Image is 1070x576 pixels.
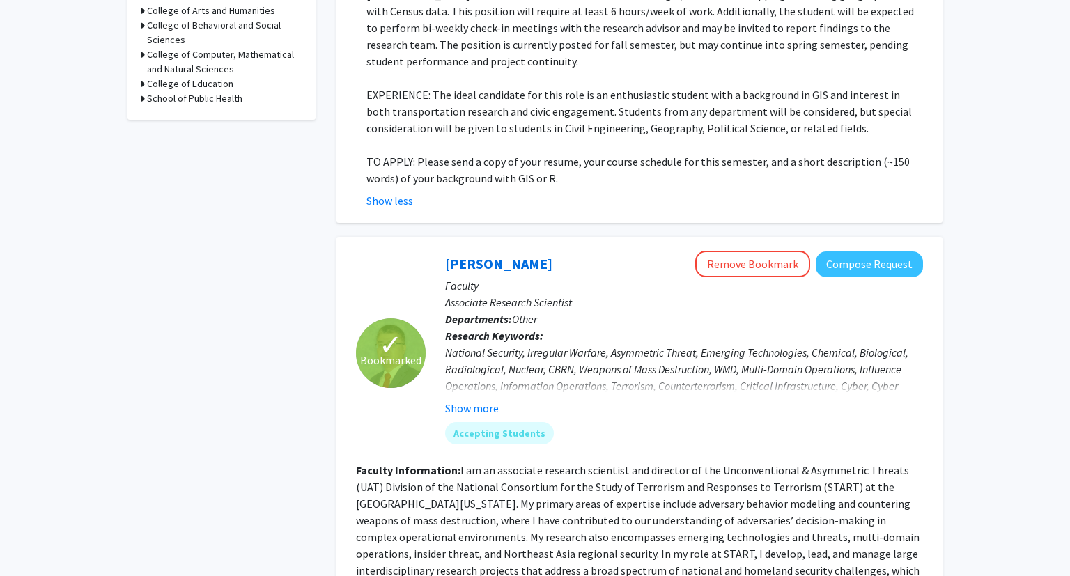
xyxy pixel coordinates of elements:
b: Research Keywords: [445,329,543,343]
mat-chip: Accepting Students [445,422,554,444]
h3: College of Behavioral and Social Sciences [147,18,302,47]
button: Show more [445,400,499,417]
span: ✓ [379,338,403,352]
b: Departments: [445,312,512,326]
p: TO APPLY: Please send a copy of your resume, your course schedule for this semester, and a short ... [366,153,923,187]
p: Faculty [445,277,923,294]
h3: College of Computer, Mathematical and Natural Sciences [147,47,302,77]
span: Bookmarked [360,352,421,368]
a: [PERSON_NAME] [445,255,552,272]
span: Other [512,312,537,326]
h3: College of Arts and Humanities [147,3,275,18]
button: Show less [366,192,413,209]
b: Faculty Information: [356,463,460,477]
button: Compose Request to Steve Sin [816,251,923,277]
iframe: Chat [10,513,59,566]
h3: College of Education [147,77,233,91]
div: National Security, Irregular Warfare, Asymmetric Threat, Emerging Technologies, Chemical, Biologi... [445,344,923,411]
p: Associate Research Scientist [445,294,923,311]
h3: School of Public Health [147,91,242,106]
button: Remove Bookmark [695,251,810,277]
p: EXPERIENCE: The ideal candidate for this role is an enthusiastic student with a background in GIS... [366,86,923,137]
